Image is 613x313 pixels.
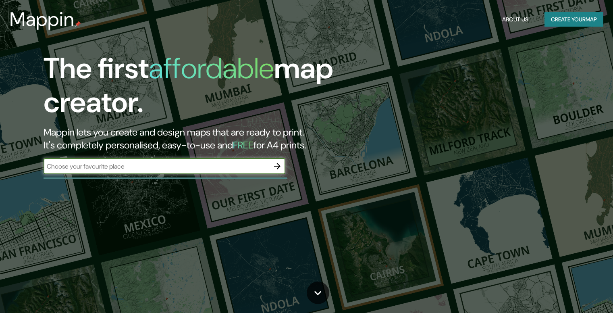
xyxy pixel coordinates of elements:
[149,50,274,87] h1: affordable
[499,12,532,27] button: About Us
[10,8,75,31] h3: Mappin
[44,52,350,126] h1: The first map creator.
[544,12,603,27] button: Create yourmap
[233,139,254,151] h5: FREE
[44,126,350,152] h2: Mappin lets you create and design maps that are ready to print. It's completely personalised, eas...
[75,21,81,27] img: mappin-pin
[44,162,269,171] input: Choose your favourite place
